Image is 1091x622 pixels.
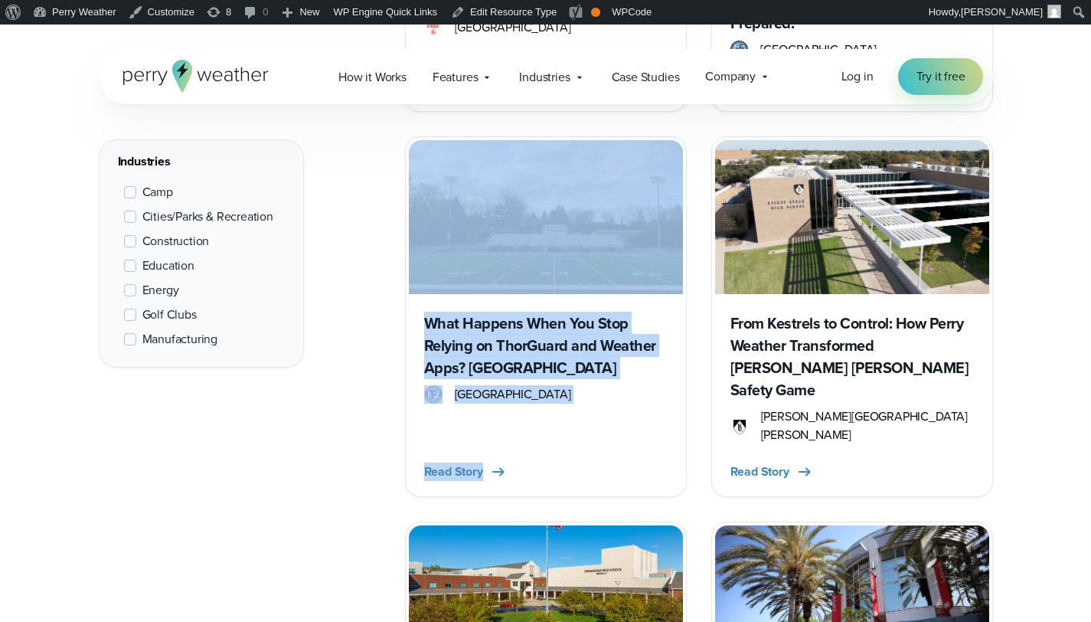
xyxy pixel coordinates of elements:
img: Paramus high school [424,385,443,404]
span: Manufacturing [142,330,218,349]
img: West Orange High School [730,41,749,59]
span: Company [705,67,756,86]
img: Bishop Lynch High School [715,140,989,294]
h3: What Happens When You Stop Relying on ThorGuard and Weather Apps? [GEOGRAPHIC_DATA] [424,313,668,379]
span: Cities/Parks & Recreation [142,208,273,226]
span: [GEOGRAPHIC_DATA] [455,18,571,37]
span: Camp [142,183,173,201]
h3: From Kestrels to Control: How Perry Weather Transformed [PERSON_NAME] [PERSON_NAME] Safety Game [730,313,974,401]
span: Education [142,257,194,275]
a: Case Studies [599,61,693,93]
img: Bishop Lynch High School [730,417,749,435]
span: Golf Clubs [142,306,197,324]
a: Bishop Lynch High School From Kestrels to Control: How Perry Weather Transformed [PERSON_NAME] [P... [711,136,993,497]
span: [GEOGRAPHIC_DATA] [760,41,877,59]
span: [PERSON_NAME][GEOGRAPHIC_DATA][PERSON_NAME] [761,408,974,444]
span: Energy [142,281,179,300]
span: Read Story [730,463,789,481]
div: Industries [118,152,285,171]
span: Case Studies [612,68,680,87]
span: [PERSON_NAME] [961,6,1043,18]
span: Industries [519,68,570,87]
span: [GEOGRAPHIC_DATA] [455,385,571,404]
span: Read Story [424,463,483,481]
span: Construction [142,232,210,250]
a: Paramus High School What Happens When You Stop Relying on ThorGuard and Weather Apps? [GEOGRAPHIC... [405,136,687,497]
span: Log in [841,67,874,85]
img: Tampa Prep logo [424,18,443,37]
span: Try it free [916,67,965,86]
a: How it Works [325,61,420,93]
span: How it Works [338,68,407,87]
a: Log in [841,67,874,86]
div: OK [591,8,600,17]
button: Read Story [730,463,814,481]
button: Read Story [424,463,508,481]
a: Try it free [898,58,984,95]
img: Paramus High School [409,140,683,294]
span: Features [433,68,479,87]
